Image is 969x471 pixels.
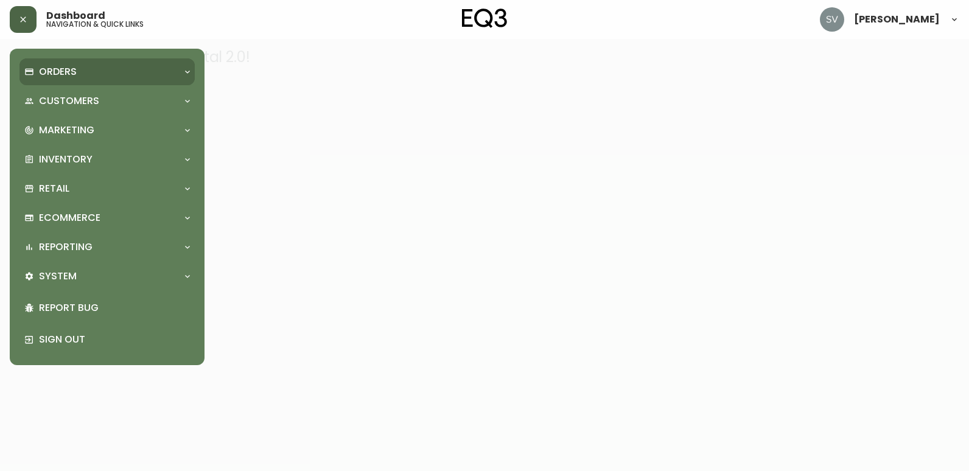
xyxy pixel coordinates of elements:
div: Orders [19,58,195,85]
img: 0ef69294c49e88f033bcbeb13310b844 [820,7,844,32]
p: Ecommerce [39,211,100,225]
p: System [39,270,77,283]
div: Retail [19,175,195,202]
div: System [19,263,195,290]
p: Retail [39,182,69,195]
div: Report Bug [19,292,195,324]
span: [PERSON_NAME] [854,15,940,24]
p: Marketing [39,124,94,137]
p: Orders [39,65,77,78]
p: Reporting [39,240,93,254]
div: Inventory [19,146,195,173]
h5: navigation & quick links [46,21,144,28]
div: Ecommerce [19,204,195,231]
p: Sign Out [39,333,190,346]
p: Inventory [39,153,93,166]
p: Report Bug [39,301,190,315]
p: Customers [39,94,99,108]
div: Marketing [19,117,195,144]
span: Dashboard [46,11,105,21]
div: Sign Out [19,324,195,355]
img: logo [462,9,507,28]
div: Customers [19,88,195,114]
div: Reporting [19,234,195,260]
